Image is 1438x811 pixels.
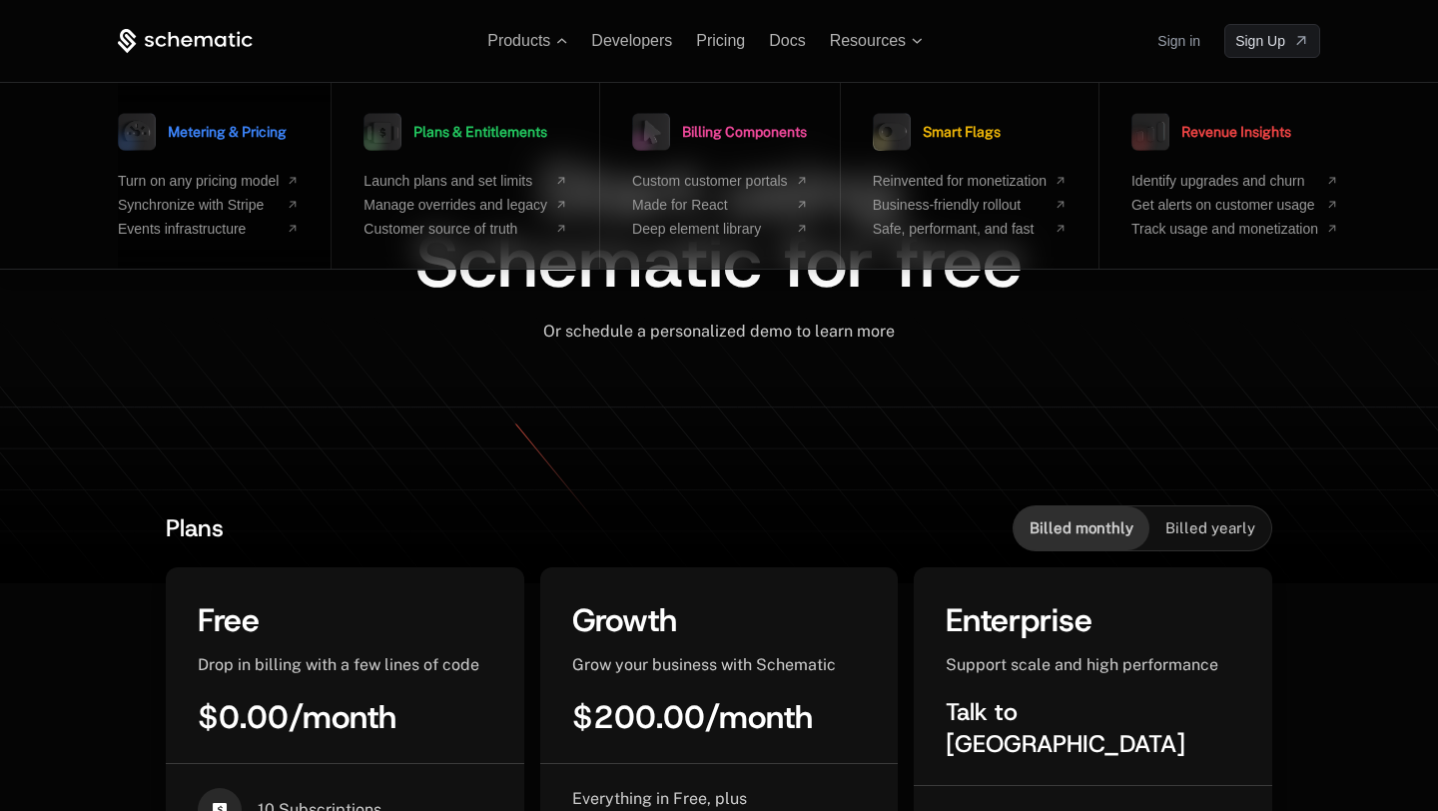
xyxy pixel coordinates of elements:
[873,197,1047,213] span: Business-friendly rollout
[198,655,479,674] span: Drop in billing with a few lines of code
[1030,518,1133,538] span: Billed monthly
[198,696,289,738] span: $0.00
[632,107,807,157] a: Billing Components
[830,32,906,50] span: Resources
[632,197,788,213] span: Made for React
[487,32,550,50] span: Products
[682,125,807,139] span: Billing Components
[1224,24,1320,58] a: [object Object]
[632,173,808,189] a: Custom customer portals
[946,599,1092,641] span: Enterprise
[946,655,1218,674] span: Support scale and high performance
[363,173,547,189] span: Launch plans and set limits
[1165,518,1255,538] span: Billed yearly
[632,173,788,189] span: Custom customer portals
[572,599,677,641] span: Growth
[873,221,1047,237] span: Safe, performant, and fast
[118,173,299,189] a: Turn on any pricing model
[363,197,567,213] a: Manage overrides and legacy
[363,173,567,189] a: Launch plans and set limits
[632,221,788,237] span: Deep element library
[1131,221,1318,237] span: Track usage and monetization
[543,322,895,341] span: Or schedule a personalized demo to learn more
[363,197,547,213] span: Manage overrides and legacy
[118,197,279,213] span: Synchronize with Stripe
[1131,221,1338,237] a: Track usage and monetization
[1235,31,1285,51] span: Sign Up
[363,221,567,237] a: Customer source of truth
[289,696,396,738] span: / month
[1131,173,1318,189] span: Identify upgrades and churn
[873,173,1067,189] a: Reinvented for monetization
[1131,107,1291,157] a: Revenue Insights
[198,599,260,641] span: Free
[873,221,1067,237] a: Safe, performant, and fast
[118,197,299,213] a: Synchronize with Stripe
[572,789,747,808] span: Everything in Free, plus
[946,696,1185,760] span: Talk to [GEOGRAPHIC_DATA]
[873,197,1067,213] a: Business-friendly rollout
[705,696,813,738] span: / month
[118,107,287,157] a: Metering & Pricing
[168,125,287,139] span: Metering & Pricing
[166,512,224,544] span: Plans
[1181,125,1291,139] span: Revenue Insights
[769,32,805,49] a: Docs
[632,197,808,213] a: Made for React
[413,125,547,139] span: Plans & Entitlements
[572,655,836,674] span: Grow your business with Schematic
[1131,173,1338,189] a: Identify upgrades and churn
[591,32,672,49] a: Developers
[632,221,808,237] a: Deep element library
[118,221,299,237] a: Events infrastructure
[1131,197,1338,213] a: Get alerts on customer usage
[873,173,1047,189] span: Reinvented for monetization
[696,32,745,49] a: Pricing
[118,173,279,189] span: Turn on any pricing model
[363,107,547,157] a: Plans & Entitlements
[363,221,547,237] span: Customer source of truth
[572,696,705,738] span: $200.00
[1157,25,1200,57] a: Sign in
[873,107,1001,157] a: Smart Flags
[118,221,279,237] span: Events infrastructure
[923,125,1001,139] span: Smart Flags
[1131,197,1318,213] span: Get alerts on customer usage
